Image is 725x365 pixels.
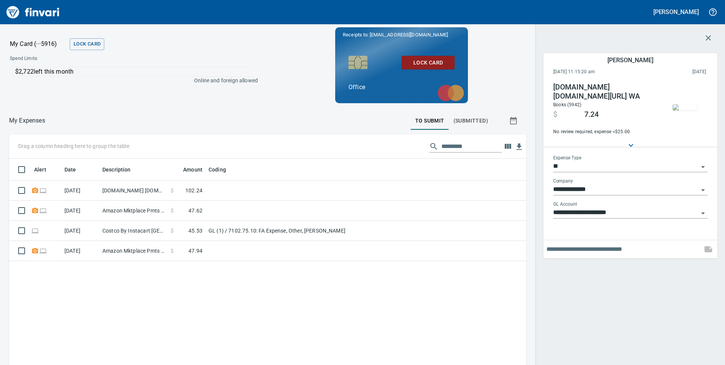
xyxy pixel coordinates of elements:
h4: [DOMAIN_NAME] [DOMAIN_NAME][URL] WA [553,83,656,101]
span: [DATE] 11:15:20 am [553,68,644,76]
span: Online transaction [39,248,47,253]
td: Costco By Instacart [GEOGRAPHIC_DATA] [GEOGRAPHIC_DATA] [99,221,168,241]
td: Amazon Mktplace Pmts [DOMAIN_NAME][URL] WA [99,241,168,261]
span: 7.24 [584,110,599,119]
button: Open [698,208,708,219]
p: My Expenses [9,116,45,125]
span: Alert [34,165,56,174]
span: Coding [209,165,226,174]
button: Show transactions within a particular date range [502,112,526,130]
td: [DATE] [61,181,99,201]
span: Date [64,165,86,174]
span: Spend Limits [10,55,147,63]
label: Company [553,179,573,184]
p: $2,722 left this month [15,67,253,76]
p: Receipts to: [343,31,460,39]
span: Online transaction [39,208,47,213]
span: $ [171,227,174,234]
span: Books (5942) [553,102,581,107]
button: Download Table [513,141,525,153]
span: 47.62 [188,207,202,214]
span: Amount [173,165,202,174]
span: This records your note into the expense [699,240,717,258]
td: [DATE] [61,241,99,261]
span: $ [171,207,174,214]
span: (Submitted) [454,116,488,126]
span: No review required, expense < $25.00 [553,128,656,136]
span: 45.53 [188,227,202,234]
nav: breadcrumb [9,116,45,125]
button: Open [698,185,708,195]
td: [DATE] [61,201,99,221]
img: Finvari [5,3,61,21]
span: Online transaction [39,188,47,193]
span: Alert [34,165,46,174]
p: My Card (···5916) [10,39,67,49]
span: 102.24 [185,187,202,194]
button: [PERSON_NAME] [651,6,701,18]
p: Online and foreign allowed [4,77,258,84]
label: GL Account [553,202,577,207]
span: 47.94 [188,247,202,255]
span: $ [171,187,174,194]
span: Coding [209,165,236,174]
span: Description [102,165,141,174]
span: Online transaction [31,228,39,233]
h5: [PERSON_NAME] [653,8,699,16]
h5: [PERSON_NAME] [607,56,653,64]
span: Lock Card [408,58,449,68]
button: Lock Card [70,38,104,50]
td: GL (1) / 7102.75.10: FA Expense, Other, [PERSON_NAME] [206,221,395,241]
span: Description [102,165,131,174]
span: Receipt Required [31,208,39,213]
span: [EMAIL_ADDRESS][DOMAIN_NAME] [369,31,449,38]
p: Office [348,83,455,92]
span: $ [553,110,557,119]
span: Amount [183,165,202,174]
td: [DOMAIN_NAME] [DOMAIN_NAME][URL] WA [99,181,168,201]
td: [DATE] [61,221,99,241]
img: mastercard.svg [434,81,468,105]
img: receipts%2Ftapani%2F2025-09-12%2FY25zNUE7hFNub98lOfxe4lQoLy93__p1xHLbTQvaYIp6ITdGsw.jpg [673,104,697,110]
label: Expense Type [553,156,581,160]
span: To Submit [415,116,444,126]
span: $ [171,247,174,255]
p: Drag a column heading here to group the table [18,142,129,150]
span: Lock Card [74,40,100,49]
td: Amazon Mktplace Pmts [DOMAIN_NAME][URL] WA [99,201,168,221]
button: Close transaction [699,29,717,47]
button: Open [698,162,708,172]
button: Lock Card [402,56,455,70]
span: Date [64,165,76,174]
span: Receipt Required [31,248,39,253]
span: This charge was settled by the merchant and appears on the 2025/09/13 statement. [644,68,706,76]
span: Receipt Required [31,188,39,193]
